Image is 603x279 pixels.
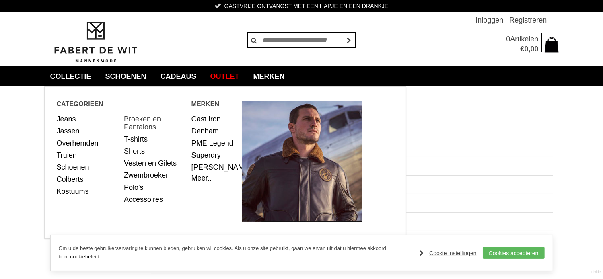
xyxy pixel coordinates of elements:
a: Schoenen [99,66,152,86]
a: Merken [247,66,291,86]
span: Merken [191,99,242,109]
a: Colberts [57,173,118,185]
a: Outlet [204,66,245,86]
a: Vesten en Gilets [124,157,185,169]
img: Heren [242,101,362,222]
span: Artikelen [510,35,538,43]
span: , [528,45,530,53]
a: Cookie instellingen [420,247,477,259]
a: Cast Iron [191,113,236,125]
span: Categorieën [57,99,191,109]
p: Om u de beste gebruikerservaring te kunnen bieden, gebruiken wij cookies. Als u onze site gebruik... [59,244,412,261]
a: T-shirts [124,133,185,145]
span: 00 [530,45,538,53]
a: PME Legend [191,137,236,149]
span: € [520,45,524,53]
a: Zwembroeken [124,169,185,181]
a: Meer.. [191,174,212,182]
a: Cookies accepteren [483,247,545,259]
a: Kostuums [57,185,118,197]
a: Broeken en Pantalons [124,113,185,133]
a: Overhemden [57,137,118,149]
a: Truien [57,149,118,161]
a: Accessoires [124,193,185,205]
a: Schoenen [57,161,118,173]
a: Superdry [191,149,236,161]
img: Fabert de Wit [50,21,141,64]
span: 0 [524,45,528,53]
a: Jeans [57,113,118,125]
a: collectie [44,66,97,86]
span: 0 [506,35,510,43]
a: Denham [191,125,236,137]
a: cookiebeleid [70,254,99,260]
a: Cadeaus [154,66,202,86]
a: Polo's [124,181,185,193]
a: Jassen [57,125,118,137]
a: Inloggen [475,12,503,28]
a: Shorts [124,145,185,157]
a: Registreren [509,12,547,28]
a: [PERSON_NAME] [191,161,236,173]
a: Divide [591,267,601,277]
